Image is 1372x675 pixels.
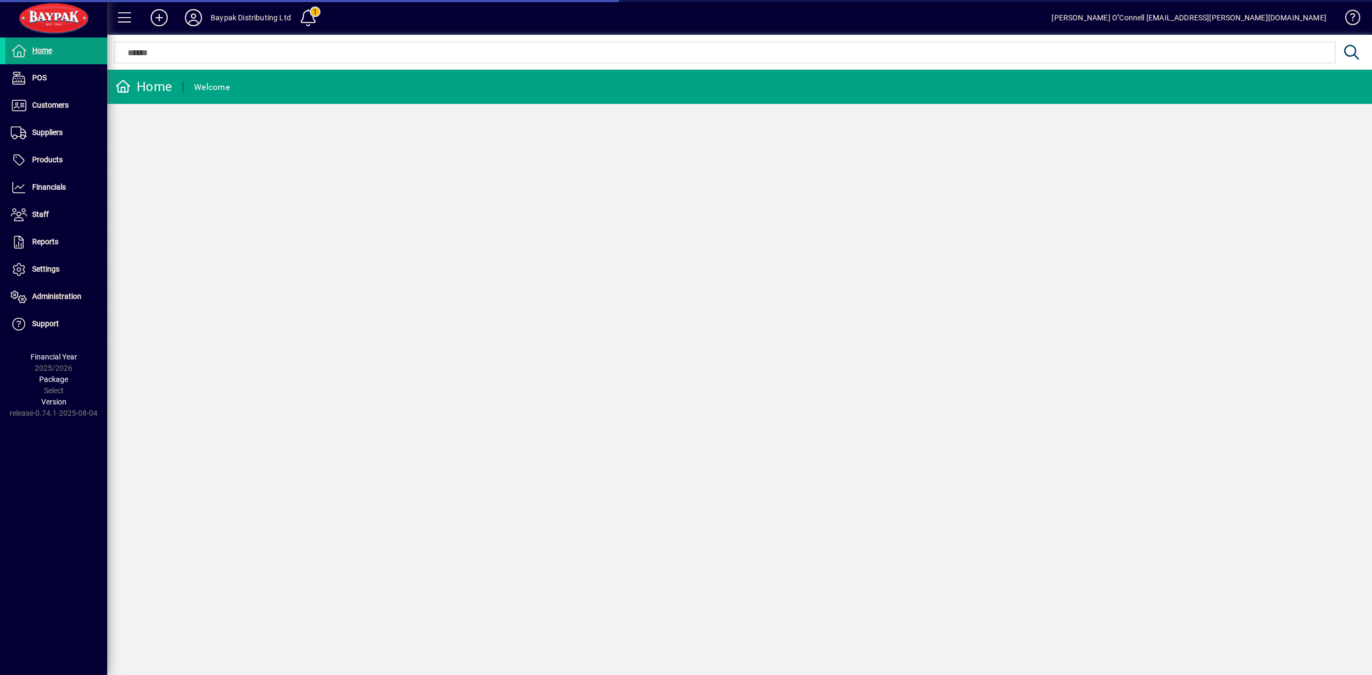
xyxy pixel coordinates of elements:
[32,73,47,82] span: POS
[5,65,107,92] a: POS
[5,283,107,310] a: Administration
[32,265,59,273] span: Settings
[5,147,107,174] a: Products
[32,292,81,301] span: Administration
[142,8,176,27] button: Add
[32,319,59,328] span: Support
[5,256,107,283] a: Settings
[41,397,66,406] span: Version
[211,9,291,26] div: Baypak Distributing Ltd
[5,201,107,228] a: Staff
[176,8,211,27] button: Profile
[5,174,107,201] a: Financials
[115,78,172,95] div: Home
[32,183,66,191] span: Financials
[5,229,107,256] a: Reports
[32,46,52,55] span: Home
[1337,2,1359,37] a: Knowledge Base
[194,79,230,96] div: Welcome
[32,210,49,219] span: Staff
[1052,9,1326,26] div: [PERSON_NAME] O''Connell [EMAIL_ADDRESS][PERSON_NAME][DOMAIN_NAME]
[32,128,63,137] span: Suppliers
[32,101,69,109] span: Customers
[32,155,63,164] span: Products
[31,352,77,361] span: Financial Year
[5,119,107,146] a: Suppliers
[5,92,107,119] a: Customers
[39,375,68,384] span: Package
[32,237,58,246] span: Reports
[5,311,107,337] a: Support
